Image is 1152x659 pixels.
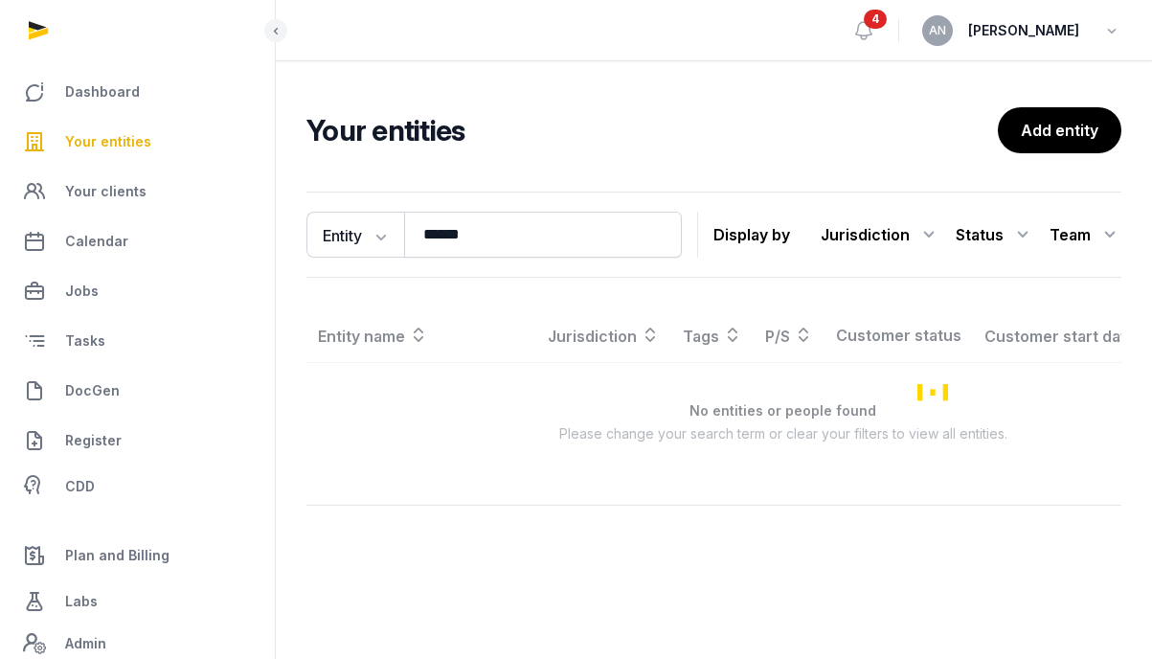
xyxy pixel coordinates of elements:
[65,280,99,303] span: Jobs
[65,180,147,203] span: Your clients
[821,219,940,250] div: Jurisdiction
[15,533,260,579] a: Plan and Billing
[922,15,953,46] button: AN
[15,318,260,364] a: Tasks
[968,19,1079,42] span: [PERSON_NAME]
[15,119,260,165] a: Your entities
[65,590,98,613] span: Labs
[65,475,95,498] span: CDD
[306,212,404,258] button: Entity
[1050,219,1121,250] div: Team
[998,107,1121,153] a: Add entity
[15,467,260,506] a: CDD
[65,379,120,402] span: DocGen
[65,544,169,567] span: Plan and Billing
[15,169,260,215] a: Your clients
[956,219,1034,250] div: Status
[929,25,946,36] span: AN
[713,219,790,250] p: Display by
[65,632,106,655] span: Admin
[864,10,887,29] span: 4
[306,113,998,148] h2: Your entities
[15,69,260,115] a: Dashboard
[15,368,260,414] a: DocGen
[65,130,151,153] span: Your entities
[15,418,260,464] a: Register
[65,80,140,103] span: Dashboard
[65,329,105,352] span: Tasks
[65,230,128,253] span: Calendar
[15,268,260,314] a: Jobs
[15,218,260,264] a: Calendar
[65,429,122,452] span: Register
[15,579,260,625] a: Labs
